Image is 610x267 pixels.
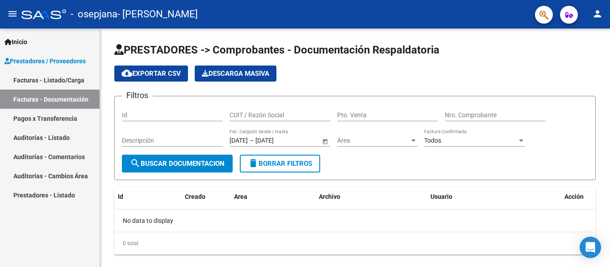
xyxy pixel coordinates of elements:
[248,158,259,168] mat-icon: delete
[240,155,320,173] button: Borrar Filtros
[121,68,132,78] mat-icon: cloud_download
[7,8,18,19] mat-icon: menu
[195,66,276,82] app-download-masive: Descarga masiva de comprobantes (adjuntos)
[181,187,230,206] datatable-header-cell: Creado
[561,187,606,206] datatable-header-cell: Acción
[114,209,596,232] div: No data to display
[424,137,441,144] span: Todos
[592,8,603,19] mat-icon: person
[121,70,181,78] span: Exportar CSV
[114,66,188,82] button: Exportar CSV
[122,155,233,173] button: Buscar Documentacion
[248,160,312,168] span: Borrar Filtros
[114,187,150,206] datatable-header-cell: Id
[320,136,330,146] button: Open calendar
[122,89,153,102] h3: Filtros
[315,187,427,206] datatable-header-cell: Archivo
[4,56,86,66] span: Prestadores / Proveedores
[230,187,315,206] datatable-header-cell: Area
[580,237,601,258] div: Open Intercom Messenger
[234,193,247,200] span: Area
[319,193,340,200] span: Archivo
[255,137,299,144] input: Fecha fin
[250,137,254,144] span: –
[118,193,123,200] span: Id
[230,137,248,144] input: Fecha inicio
[130,160,225,168] span: Buscar Documentacion
[195,66,276,82] button: Descarga Masiva
[564,193,584,200] span: Acción
[117,4,198,24] span: - [PERSON_NAME]
[114,44,439,56] span: PRESTADORES -> Comprobantes - Documentación Respaldatoria
[202,70,269,78] span: Descarga Masiva
[130,158,141,168] mat-icon: search
[427,187,561,206] datatable-header-cell: Usuario
[185,193,205,200] span: Creado
[337,137,409,144] span: Área
[114,232,596,255] div: 0 total
[4,37,27,47] span: Inicio
[430,193,452,200] span: Usuario
[71,4,117,24] span: - osepjana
